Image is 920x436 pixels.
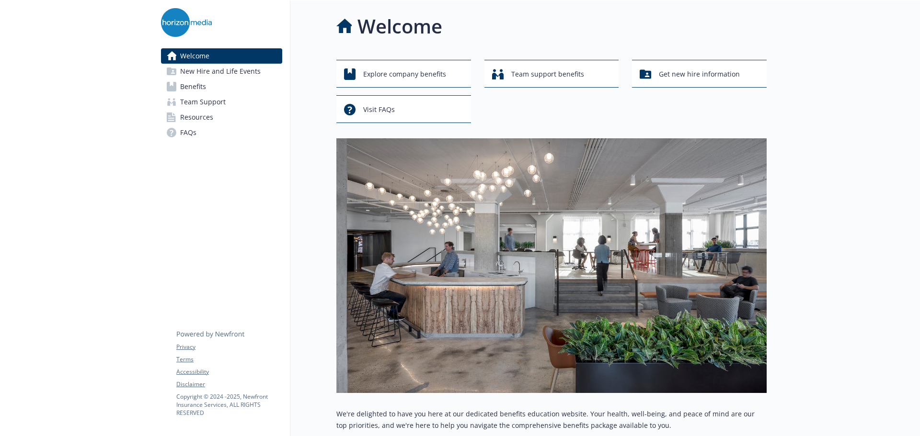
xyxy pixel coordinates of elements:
[180,64,261,79] span: New Hire and Life Events
[336,408,767,431] p: We're delighted to have you here at our dedicated benefits education website. Your health, well-b...
[180,48,209,64] span: Welcome
[161,48,282,64] a: Welcome
[161,79,282,94] a: Benefits
[180,110,213,125] span: Resources
[357,12,442,41] h1: Welcome
[161,110,282,125] a: Resources
[511,65,584,83] span: Team support benefits
[336,95,471,123] button: Visit FAQs
[484,60,619,88] button: Team support benefits
[180,125,196,140] span: FAQs
[161,94,282,110] a: Team Support
[176,368,282,376] a: Accessibility
[161,64,282,79] a: New Hire and Life Events
[659,65,740,83] span: Get new hire information
[176,355,282,364] a: Terms
[336,60,471,88] button: Explore company benefits
[363,65,446,83] span: Explore company benefits
[176,380,282,389] a: Disclaimer
[363,101,395,119] span: Visit FAQs
[632,60,767,88] button: Get new hire information
[176,392,282,417] p: Copyright © 2024 - 2025 , Newfront Insurance Services, ALL RIGHTS RESERVED
[161,125,282,140] a: FAQs
[180,94,226,110] span: Team Support
[336,138,767,393] img: overview page banner
[180,79,206,94] span: Benefits
[176,343,282,351] a: Privacy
